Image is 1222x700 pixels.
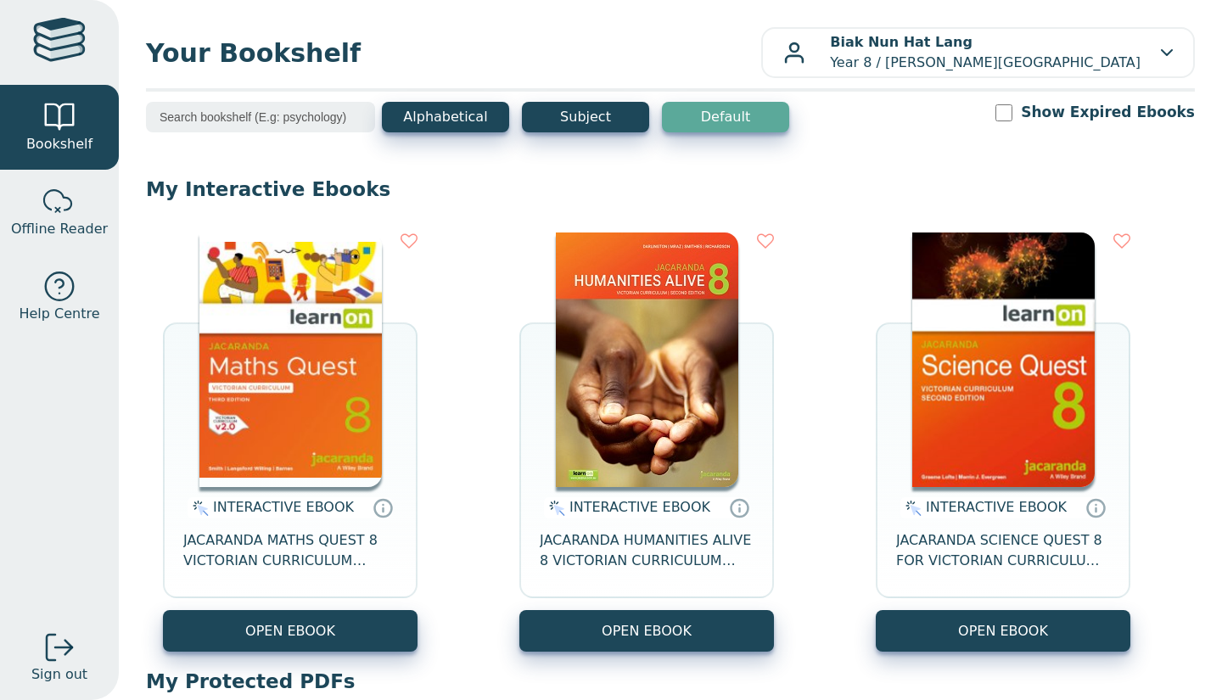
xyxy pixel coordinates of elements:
p: Year 8 / [PERSON_NAME][GEOGRAPHIC_DATA] [830,32,1141,73]
span: JACARANDA MATHS QUEST 8 VICTORIAN CURRICULUM LEARNON EBOOK 3E [183,530,397,571]
label: Show Expired Ebooks [1021,102,1195,123]
span: Bookshelf [26,134,92,154]
button: Biak Nun Hat LangYear 8 / [PERSON_NAME][GEOGRAPHIC_DATA] [761,27,1195,78]
a: Interactive eBooks are accessed online via the publisher’s portal. They contain interactive resou... [729,497,749,518]
img: interactive.svg [900,498,922,518]
button: OPEN EBOOK [519,610,774,652]
span: Your Bookshelf [146,34,761,72]
input: Search bookshelf (E.g: psychology) [146,102,375,132]
span: INTERACTIVE EBOOK [569,499,710,515]
button: Subject [522,102,649,132]
a: Interactive eBooks are accessed online via the publisher’s portal. They contain interactive resou... [1085,497,1106,518]
img: interactive.svg [188,498,209,518]
img: bee2d5d4-7b91-e911-a97e-0272d098c78b.jpg [556,232,738,487]
button: OPEN EBOOK [876,610,1130,652]
img: c004558a-e884-43ec-b87a-da9408141e80.jpg [199,232,382,487]
button: Default [662,102,789,132]
button: Alphabetical [382,102,509,132]
b: Biak Nun Hat Lang [830,34,973,50]
span: Help Centre [19,304,99,324]
img: interactive.svg [544,498,565,518]
span: JACARANDA HUMANITIES ALIVE 8 VICTORIAN CURRICULUM LEARNON EBOOK 2E [540,530,754,571]
button: OPEN EBOOK [163,610,418,652]
span: Sign out [31,664,87,685]
img: fffb2005-5288-ea11-a992-0272d098c78b.png [912,232,1095,487]
span: JACARANDA SCIENCE QUEST 8 FOR VICTORIAN CURRICULUM LEARNON 2E EBOOK [896,530,1110,571]
span: Offline Reader [11,219,108,239]
p: My Interactive Ebooks [146,176,1195,202]
a: Interactive eBooks are accessed online via the publisher’s portal. They contain interactive resou... [373,497,393,518]
span: INTERACTIVE EBOOK [926,499,1067,515]
p: My Protected PDFs [146,669,1195,694]
span: INTERACTIVE EBOOK [213,499,354,515]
